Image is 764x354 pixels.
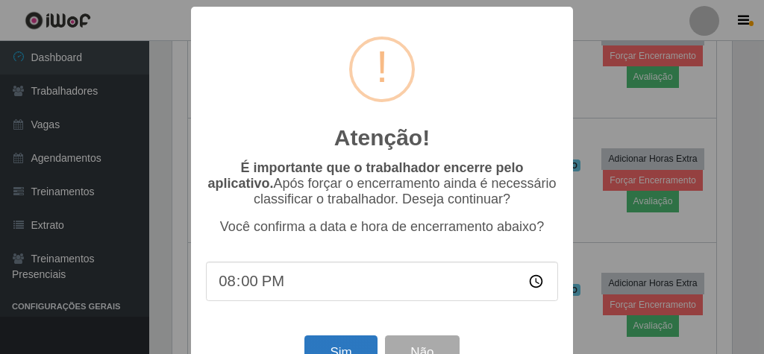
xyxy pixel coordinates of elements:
[206,219,558,235] p: Você confirma a data e hora de encerramento abaixo?
[206,160,558,207] p: Após forçar o encerramento ainda é necessário classificar o trabalhador. Deseja continuar?
[334,124,430,151] h2: Atenção!
[207,160,523,191] b: É importante que o trabalhador encerre pelo aplicativo.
